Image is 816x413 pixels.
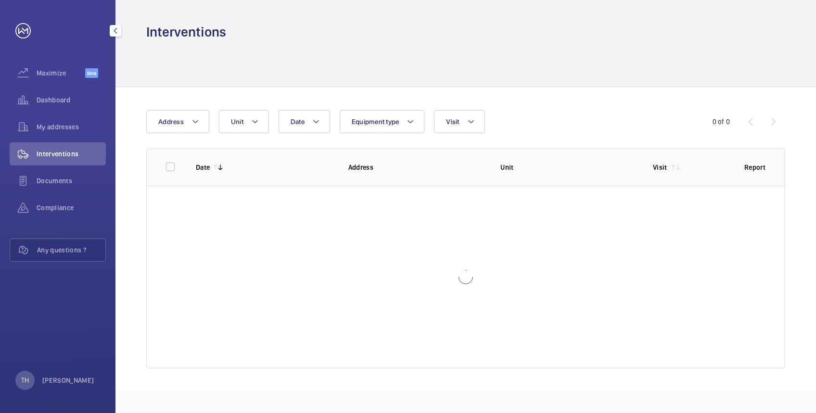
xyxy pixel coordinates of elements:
[146,110,209,133] button: Address
[291,118,305,125] span: Date
[37,203,106,213] span: Compliance
[713,117,730,126] div: 0 of 0
[146,23,226,41] h1: Interventions
[434,110,484,133] button: Visit
[37,149,106,159] span: Interventions
[653,163,667,172] p: Visit
[85,68,98,78] span: Beta
[348,163,485,172] p: Address
[219,110,269,133] button: Unit
[158,118,184,125] span: Address
[352,118,399,125] span: Equipment type
[231,118,243,125] span: Unit
[279,110,330,133] button: Date
[37,122,106,132] span: My addresses
[500,163,637,172] p: Unit
[21,375,29,385] p: TH
[340,110,425,133] button: Equipment type
[196,163,210,172] p: Date
[37,245,105,255] span: Any questions ?
[37,95,106,105] span: Dashboard
[37,68,85,78] span: Maximize
[744,163,765,172] p: Report
[42,375,94,385] p: [PERSON_NAME]
[37,176,106,186] span: Documents
[446,118,459,125] span: Visit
